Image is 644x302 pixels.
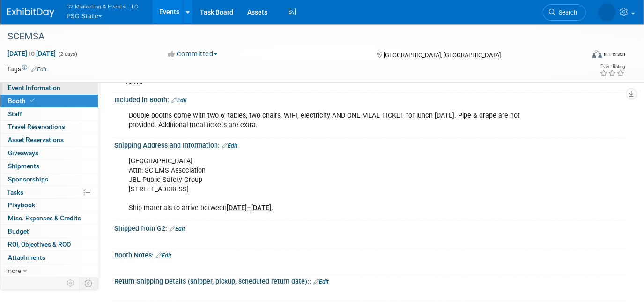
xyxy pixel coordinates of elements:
[114,221,625,234] div: Shipped from G2:
[171,97,187,104] a: Edit
[384,52,501,59] span: [GEOGRAPHIC_DATA], [GEOGRAPHIC_DATA]
[598,3,616,21] img: Laine Butler
[7,64,47,74] td: Tags
[156,252,171,259] a: Edit
[600,64,625,69] div: Event Rating
[8,162,39,170] span: Shipments
[603,51,625,58] div: In-Person
[79,277,98,289] td: Toggle Event Tabs
[8,214,81,222] span: Misc. Expenses & Credits
[8,201,35,209] span: Playbook
[8,227,29,235] span: Budget
[8,175,48,183] span: Sponsorships
[0,225,98,238] a: Budget
[227,204,273,212] u: [DATE]–[DATE].
[8,241,71,248] span: ROI, Objectives & ROO
[0,199,98,211] a: Playbook
[114,93,625,105] div: Included in Booth:
[114,138,625,151] div: Shipping Address and Information:
[543,4,586,21] a: Search
[8,149,38,157] span: Giveaways
[8,97,37,105] span: Booth
[27,50,36,57] span: to
[31,66,47,73] a: Edit
[0,108,98,121] a: Staff
[8,110,22,118] span: Staff
[0,264,98,277] a: more
[0,238,98,251] a: ROI, Objectives & ROO
[4,28,573,45] div: SCEMSA
[0,95,98,107] a: Booth
[7,8,54,17] img: ExhibitDay
[592,50,602,58] img: Format-Inperson.png
[122,106,526,135] div: Double booths come with two 6’ tables, two chairs, WIFI, electricity AND ONE MEAL TICKET for lunc...
[122,152,526,218] div: [GEOGRAPHIC_DATA] Attn: SC EMS Association JBL Public Safety Group [STREET_ADDRESS] Ship material...
[63,277,79,289] td: Personalize Event Tab Strip
[170,226,185,232] a: Edit
[313,279,329,285] a: Edit
[30,98,35,103] i: Booth reservation complete
[555,9,577,16] span: Search
[114,248,625,260] div: Booth Notes:
[7,189,23,196] span: Tasks
[8,84,60,91] span: Event Information
[0,212,98,225] a: Misc. Expenses & Credits
[6,267,21,274] span: more
[8,123,65,130] span: Travel Reservations
[8,136,64,143] span: Asset Reservations
[0,121,98,133] a: Travel Reservations
[0,82,98,94] a: Event Information
[0,147,98,159] a: Giveaways
[114,274,625,287] div: Return Shipping Details (shipper, pickup, scheduled return date)::
[7,49,56,58] span: [DATE] [DATE]
[0,251,98,264] a: Attachments
[534,49,625,63] div: Event Format
[58,51,77,57] span: (2 days)
[8,254,45,261] span: Attachments
[222,143,237,149] a: Edit
[0,173,98,186] a: Sponsorships
[0,160,98,173] a: Shipments
[165,49,221,59] button: Committed
[0,186,98,199] a: Tasks
[67,1,139,11] span: G2 Marketing & Events, LLC
[0,134,98,146] a: Asset Reservations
